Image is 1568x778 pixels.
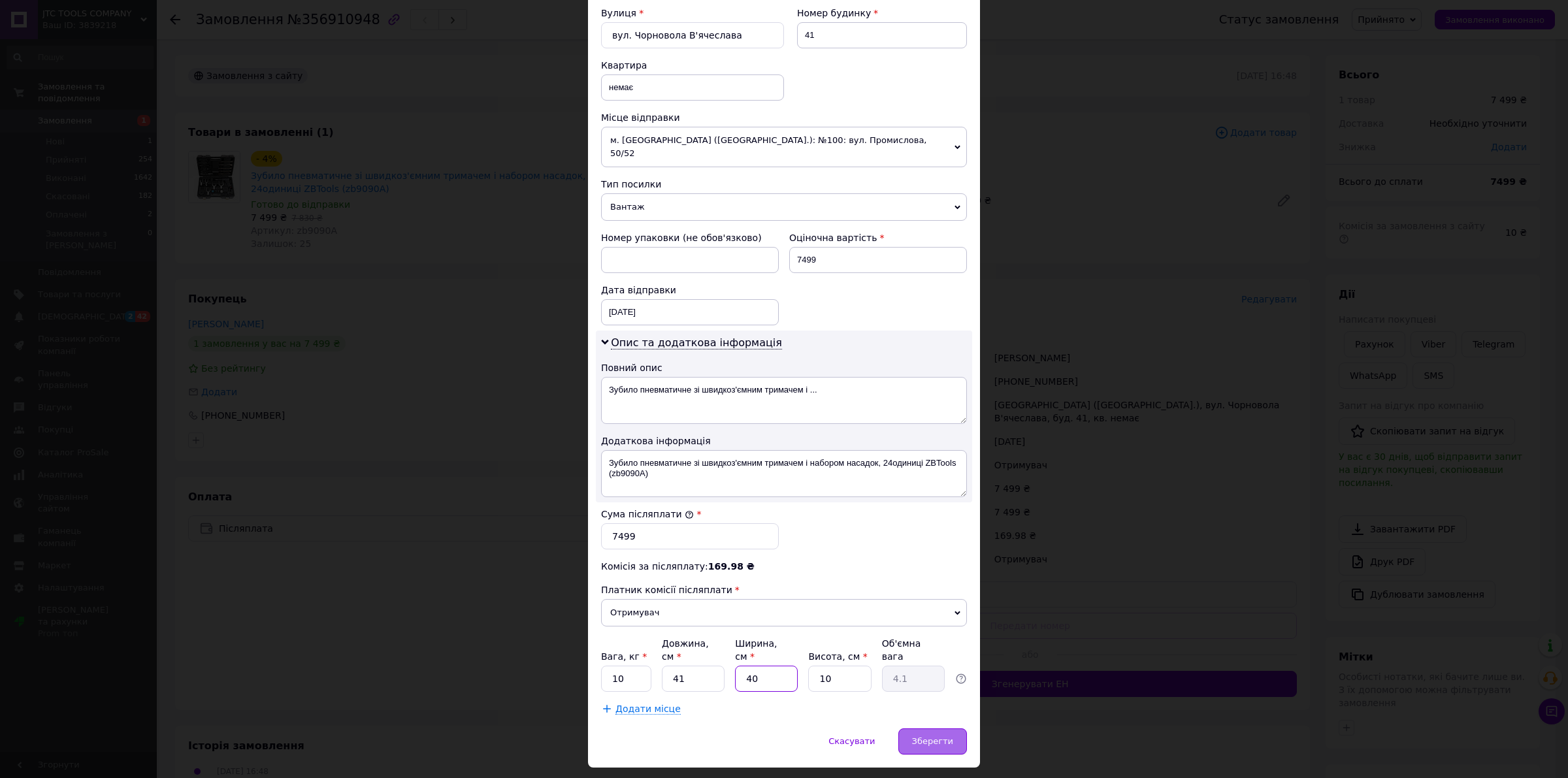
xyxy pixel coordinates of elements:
label: Довжина, см [662,638,709,662]
span: Вантаж [601,193,967,221]
span: Скасувати [828,736,875,746]
span: Номер будинку [797,8,871,18]
textarea: Зубило пневматичне зі швидкоз'ємним тримачем і ... [601,377,967,424]
span: Зберегти [912,736,953,746]
span: м. [GEOGRAPHIC_DATA] ([GEOGRAPHIC_DATA].): №100: вул. Промислова, 50/52 [601,127,967,167]
span: Платник комісії післяплати [601,585,732,595]
div: Оціночна вартість [789,231,967,244]
span: Отримувач [601,599,967,626]
span: Тип посилки [601,179,661,189]
label: Висота, см [808,651,867,662]
div: Комісія за післяплату: [601,560,967,573]
span: 169.98 ₴ [708,561,755,572]
span: Додати місце [615,704,681,715]
span: Квартира [601,60,647,71]
label: Вулиця [601,8,636,18]
textarea: Зубило пневматичне зі швидкоз'ємним тримачем і набором насадок, 24одиниці ZBTools (zb9090A) [601,450,967,497]
label: Ширина, см [735,638,777,662]
div: Дата відправки [601,284,779,297]
div: Об'ємна вага [882,637,945,663]
label: Сума післяплати [601,509,694,519]
label: Вага, кг [601,651,647,662]
span: Опис та додаткова інформація [611,336,782,349]
div: Повний опис [601,361,967,374]
div: Додаткова інформація [601,434,967,447]
span: Місце відправки [601,112,680,123]
div: Номер упаковки (не обов'язково) [601,231,779,244]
